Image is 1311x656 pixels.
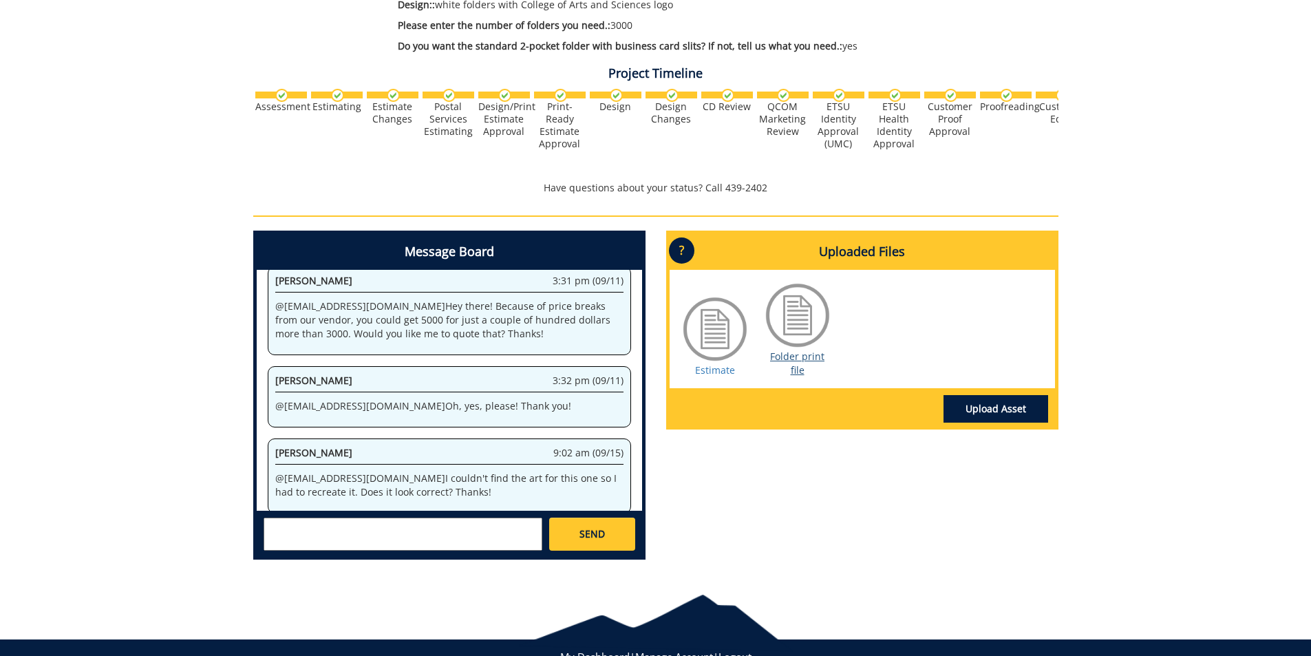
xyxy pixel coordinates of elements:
p: @ [EMAIL_ADDRESS][DOMAIN_NAME] I couldn't find the art for this one so I had to recreate it. Does... [275,472,623,499]
div: Customer Proof Approval [924,100,976,138]
img: checkmark [1000,89,1013,102]
span: Do you want the standard 2-pocket folder with business card slits? If not, tell us what you need.: [398,39,842,52]
img: checkmark [275,89,288,102]
div: Postal Services Estimating [423,100,474,138]
img: checkmark [777,89,790,102]
img: checkmark [443,89,456,102]
img: checkmark [665,89,679,102]
div: QCOM Marketing Review [757,100,809,138]
img: checkmark [610,89,623,102]
div: Estimate Changes [367,100,418,125]
h4: Message Board [257,234,642,270]
span: Please enter the number of folders you need.: [398,19,610,32]
h4: Uploaded Files [670,234,1055,270]
img: checkmark [331,89,344,102]
div: Design Changes [646,100,697,125]
p: @ [EMAIL_ADDRESS][DOMAIN_NAME] Hey there! Because of price breaks from our vendor, you could get ... [275,299,623,341]
img: checkmark [944,89,957,102]
div: Assessment [255,100,307,113]
div: Design/Print Estimate Approval [478,100,530,138]
h4: Project Timeline [253,67,1058,81]
img: checkmark [888,89,902,102]
span: [PERSON_NAME] [275,274,352,287]
img: checkmark [498,89,511,102]
div: ETSU Health Identity Approval [868,100,920,150]
img: checkmark [387,89,400,102]
p: @ [EMAIL_ADDRESS][DOMAIN_NAME] Oh, yes, please! Thank you! [275,399,623,413]
span: SEND [579,527,605,541]
span: 3:32 pm (09/11) [553,374,623,388]
div: CD Review [701,100,753,113]
p: yes [398,39,937,53]
div: Customer Edits [1036,100,1087,125]
p: 3000 [398,19,937,32]
a: Upload Asset [944,395,1048,423]
p: ? [669,237,694,264]
textarea: messageToSend [264,518,542,551]
img: checkmark [721,89,734,102]
div: Proofreading [980,100,1032,113]
div: Estimating [311,100,363,113]
p: Have questions about your status? Call 439-2402 [253,181,1058,195]
div: Design [590,100,641,113]
a: Estimate [695,363,735,377]
span: [PERSON_NAME] [275,446,352,459]
div: ETSU Identity Approval (UMC) [813,100,864,150]
a: SEND [549,518,635,551]
a: Folder print file [770,350,824,377]
span: 3:31 pm (09/11) [553,274,623,288]
img: checkmark [1056,89,1069,102]
img: checkmark [554,89,567,102]
span: 9:02 am (09/15) [553,446,623,460]
span: [PERSON_NAME] [275,374,352,387]
img: checkmark [833,89,846,102]
div: Print-Ready Estimate Approval [534,100,586,150]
